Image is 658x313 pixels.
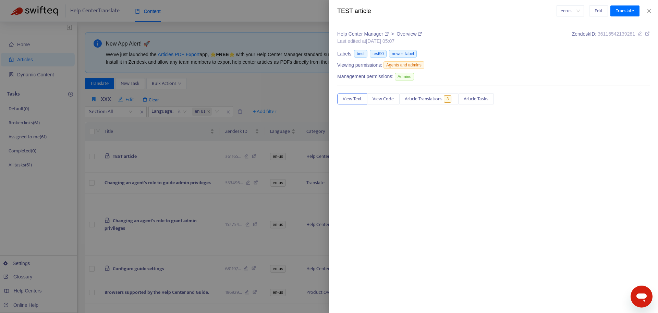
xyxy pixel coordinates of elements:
span: View Code [373,95,394,103]
span: test90 [370,50,387,58]
button: Close [644,8,654,14]
span: View Text [343,95,362,103]
button: Translate [610,5,639,16]
button: Article Tasks [458,93,494,104]
span: Edit [595,7,602,15]
div: Zendesk ID: [572,30,650,45]
span: Labels: [337,50,353,58]
span: Article Translations [405,95,442,103]
div: > [337,30,422,38]
button: View Code [367,93,399,104]
span: Admins [395,73,414,80]
span: Translate [616,7,634,15]
span: newer_label [389,50,417,58]
a: Overview [397,31,422,37]
div: Last edited at [DATE] 05:07 [337,38,422,45]
span: close [646,8,652,14]
span: best [354,50,367,58]
span: 36116542139281 [598,31,635,37]
span: en-us [561,6,580,16]
button: Article Translations3 [399,93,458,104]
span: Viewing permissions: [337,62,382,69]
span: Management permissions: [337,73,393,80]
iframe: Button to launch messaging window [631,286,653,308]
button: Edit [589,5,608,16]
span: Article Tasks [464,95,488,103]
span: Agents and admins [383,61,424,69]
div: TEST article [337,7,557,16]
a: Help Center Manager [337,31,390,37]
button: View Text [337,93,367,104]
span: 3 [444,95,452,103]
